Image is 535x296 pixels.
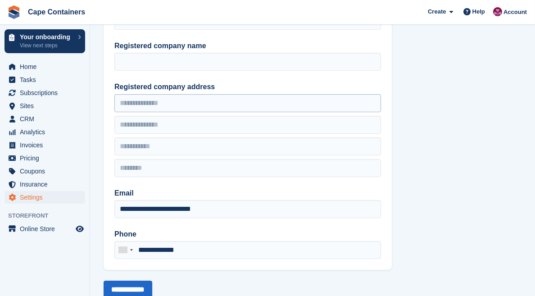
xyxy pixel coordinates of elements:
label: Registered company name [114,41,381,51]
img: stora-icon-8386f47178a22dfd0bd8f6a31ec36ba5ce8667c1dd55bd0f319d3a0aa187defe.svg [7,5,21,19]
span: Tasks [20,73,74,86]
span: Settings [20,191,74,204]
span: CRM [20,113,74,125]
span: Online Store [20,223,74,235]
span: Storefront [8,211,90,220]
a: menu [5,139,85,151]
a: menu [5,87,85,99]
span: Sites [20,100,74,112]
span: Account [503,8,527,17]
a: menu [5,73,85,86]
a: Cape Containers [24,5,89,19]
a: menu [5,178,85,191]
p: Your onboarding [20,34,73,40]
span: Pricing [20,152,74,164]
a: Preview store [74,223,85,234]
a: Your onboarding View next steps [5,29,85,53]
p: View next steps [20,41,73,50]
img: Matt Dollisson [493,7,502,16]
label: Registered company address [114,82,381,92]
span: Analytics [20,126,74,138]
a: menu [5,223,85,235]
a: menu [5,191,85,204]
span: Subscriptions [20,87,74,99]
span: Invoices [20,139,74,151]
a: menu [5,165,85,178]
a: menu [5,113,85,125]
span: Insurance [20,178,74,191]
span: Help [472,7,485,16]
a: menu [5,60,85,73]
a: menu [5,100,85,112]
span: Create [428,7,446,16]
a: menu [5,126,85,138]
label: Email [114,188,381,199]
label: Phone [114,229,381,240]
a: menu [5,152,85,164]
span: Home [20,60,74,73]
span: Coupons [20,165,74,178]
